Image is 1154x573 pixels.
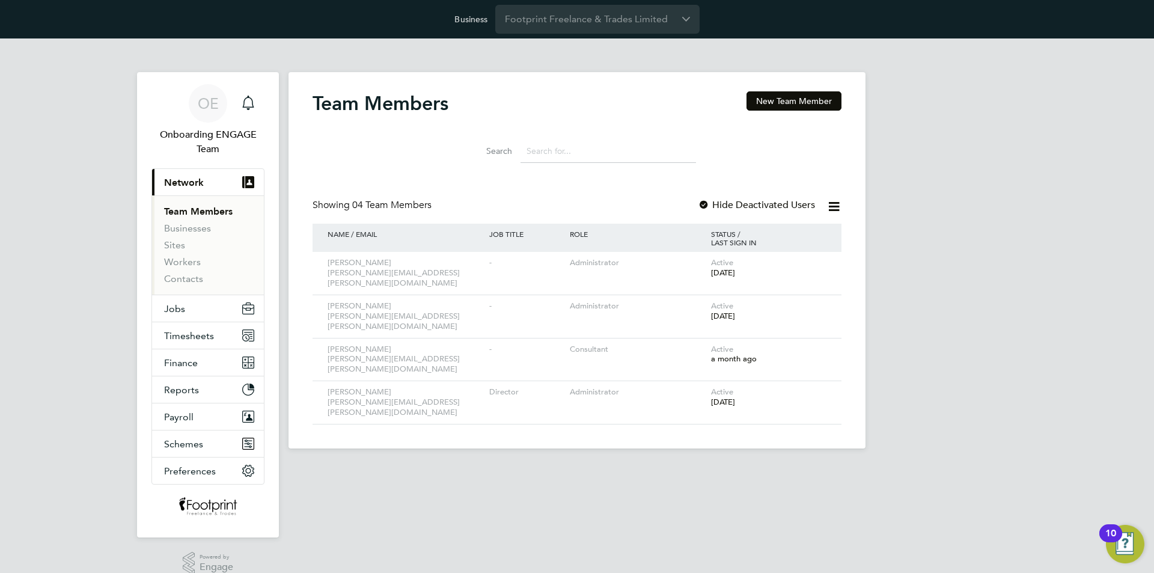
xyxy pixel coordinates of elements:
[567,224,708,244] div: ROLE
[567,339,708,361] div: Consultant
[567,295,708,317] div: Administrator
[325,295,486,338] div: [PERSON_NAME] [PERSON_NAME][EMAIL_ADDRESS][PERSON_NAME][DOMAIN_NAME]
[152,403,264,430] button: Payroll
[708,224,829,253] div: STATUS / LAST SIGN IN
[164,330,214,342] span: Timesheets
[325,224,486,244] div: NAME / EMAIL
[151,497,264,516] a: Go to home page
[200,562,233,572] span: Engage
[458,146,512,156] label: Search
[152,349,264,376] button: Finance
[152,376,264,403] button: Reports
[152,195,264,295] div: Network
[164,239,185,251] a: Sites
[313,199,434,212] div: Showing
[486,252,567,274] div: -
[567,381,708,403] div: Administrator
[200,552,233,562] span: Powered by
[486,339,567,361] div: -
[164,438,203,450] span: Schemes
[152,169,264,195] button: Network
[179,497,237,516] img: footprintrecruitment-logo-retina.png
[164,411,194,423] span: Payroll
[708,339,829,371] div: Active
[152,458,264,484] button: Preferences
[325,252,486,295] div: [PERSON_NAME] [PERSON_NAME][EMAIL_ADDRESS][PERSON_NAME][DOMAIN_NAME]
[164,357,198,369] span: Finance
[352,199,432,211] span: 04 Team Members
[1105,533,1116,549] div: 10
[164,222,211,234] a: Businesses
[151,84,264,156] a: OEOnboarding ENGAGE Team
[708,381,829,414] div: Active
[711,354,757,364] span: a month ago
[313,91,448,115] h2: Team Members
[164,177,204,188] span: Network
[164,465,216,477] span: Preferences
[325,339,486,381] div: [PERSON_NAME] [PERSON_NAME][EMAIL_ADDRESS][PERSON_NAME][DOMAIN_NAME]
[746,91,841,111] button: New Team Member
[711,268,735,278] span: [DATE]
[198,96,219,111] span: OE
[164,303,185,314] span: Jobs
[567,252,708,274] div: Administrator
[164,384,199,396] span: Reports
[164,273,203,284] a: Contacts
[152,322,264,349] button: Timesheets
[325,381,486,424] div: [PERSON_NAME] [PERSON_NAME][EMAIL_ADDRESS][PERSON_NAME][DOMAIN_NAME]
[698,199,815,211] label: Hide Deactivated Users
[151,127,264,156] span: Onboarding ENGAGE Team
[486,381,567,403] div: Director
[164,206,233,217] a: Team Members
[708,295,829,328] div: Active
[454,14,487,25] label: Business
[486,295,567,317] div: -
[486,224,567,244] div: JOB TITLE
[164,256,201,268] a: Workers
[521,139,696,163] input: Search for...
[711,397,735,407] span: [DATE]
[152,431,264,457] button: Schemes
[1106,525,1144,563] button: Open Resource Center, 10 new notifications
[137,72,279,538] nav: Main navigation
[711,311,735,321] span: [DATE]
[152,295,264,322] button: Jobs
[708,252,829,284] div: Active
